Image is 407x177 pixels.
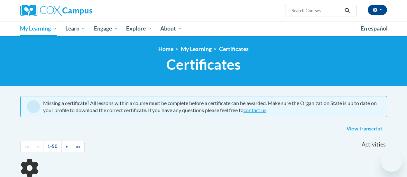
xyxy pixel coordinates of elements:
span: En español [361,25,388,32]
a: Home [158,46,173,52]
a: My Learning [181,46,212,52]
a: Engage [90,21,122,36]
iframe: Button to launch messaging window [381,151,402,172]
span: Certificates [166,56,241,73]
a: Certificates [219,46,249,52]
span: My Learning [20,25,57,32]
a: Next [61,141,72,152]
a: Previous [33,141,43,152]
a: Begining [20,141,33,152]
span: Engage [94,25,118,32]
span: About [160,25,182,32]
span: Activities [362,141,386,148]
span: Explore [126,25,152,32]
a: Cox Campus [20,5,136,16]
div: Main menu [15,21,392,36]
div: Missing a certificate? All lessons within a course must be complete before a certificate can be a... [43,100,380,114]
span: « [37,144,39,149]
button: Search [342,7,352,14]
span: «« [24,144,29,149]
span: » [66,144,68,149]
a: 1-50 [43,141,62,152]
span: »» [76,144,80,149]
span: Learn [65,25,86,32]
a: Explore [122,21,156,36]
input: Search Courses [291,7,342,14]
button: Account Settings [368,5,387,15]
a: Learn [61,21,90,36]
a: End [72,141,85,152]
img: Cox Campus [20,5,92,16]
a: My Learning [16,21,61,36]
a: View transcript [342,124,387,134]
a: About [156,21,186,36]
a: En español [356,22,392,35]
a: contact us [244,107,266,113]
